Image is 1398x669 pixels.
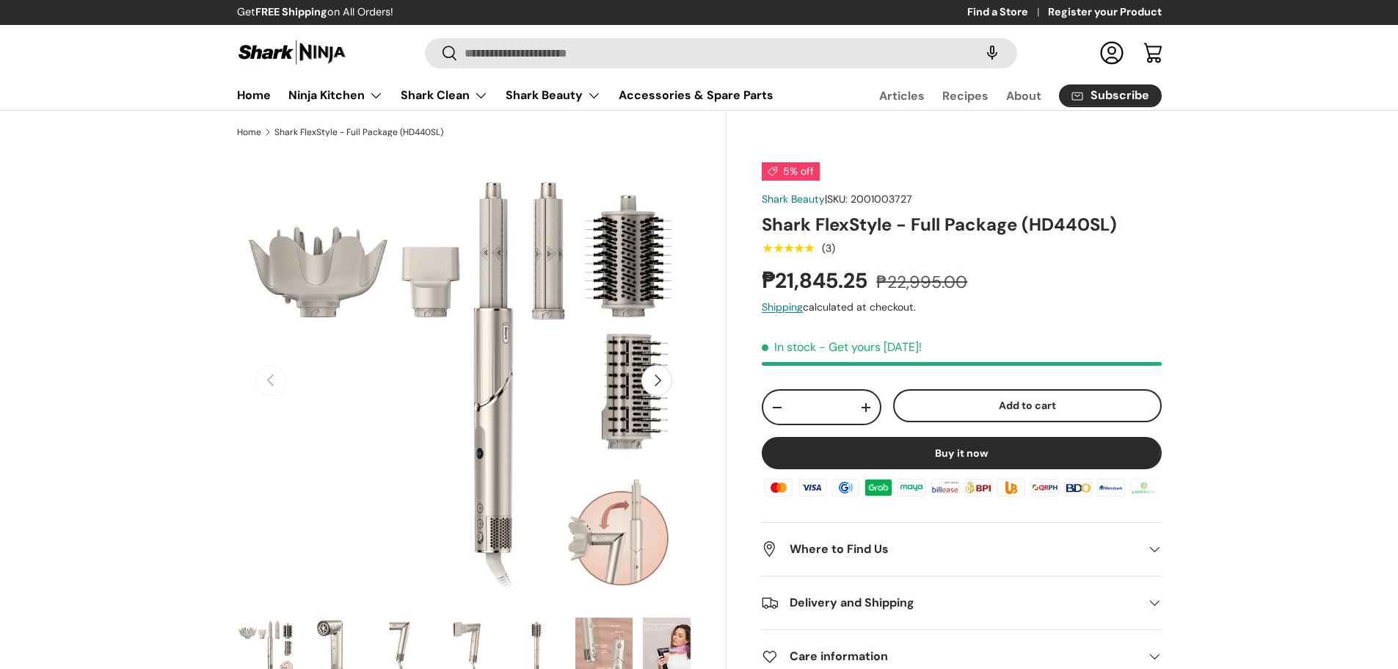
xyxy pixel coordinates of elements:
a: About [1006,82,1041,110]
summary: Where to Find Us [762,523,1161,576]
a: Recipes [942,82,989,110]
img: landbank [1128,477,1160,499]
nav: Primary [237,81,773,110]
img: ubp [995,477,1027,499]
h1: Shark FlexStyle - Full Package (HD440SL) [762,213,1161,236]
img: metrobank [1095,477,1127,499]
a: Subscribe [1059,84,1162,107]
span: 2001003727 [851,192,912,206]
a: Shark FlexStyle - Full Package (HD440SL) [274,128,443,137]
h2: Where to Find Us [762,540,1137,558]
img: grabpay [862,477,895,499]
button: Buy it now [762,437,1161,469]
span: 5% off [762,162,820,181]
div: calculated at checkout. [762,300,1161,315]
h2: Delivery and Shipping [762,594,1137,612]
img: bpi [962,477,994,499]
a: Register your Product [1048,4,1162,21]
h2: Care information [762,648,1137,665]
img: maya [895,477,928,499]
a: Shark Beauty [762,192,825,206]
img: gcash [829,477,862,499]
a: Accessories & Spare Parts [619,81,773,109]
img: master [762,477,795,499]
strong: FREE Shipping [255,5,327,18]
p: Get on All Orders! [237,4,393,21]
span: Subscribe [1091,90,1149,101]
speech-search-button: Search by voice [969,37,1016,69]
summary: Ninja Kitchen [280,81,392,110]
img: bdo [1062,477,1094,499]
p: - Get yours [DATE]! [819,339,922,355]
a: Find a Store [967,4,1048,21]
summary: Delivery and Shipping [762,576,1161,629]
div: 5.0 out of 5.0 stars [762,242,814,255]
a: Home [237,81,271,109]
a: Ninja Kitchen [288,81,383,110]
nav: Secondary [844,81,1162,110]
img: visa [796,477,828,499]
summary: Shark Clean [392,81,497,110]
span: In stock [762,339,816,355]
span: SKU: [827,192,848,206]
img: Shark Ninja Philippines [237,38,347,67]
summary: Shark Beauty [497,81,610,110]
span: ★★★★★ [762,241,814,256]
strong: ₱21,845.25 [762,267,871,294]
a: Shipping [762,300,803,314]
a: Home [237,128,261,137]
a: Articles [879,82,925,110]
img: billease [929,477,961,499]
button: Add to cart [893,389,1162,422]
nav: Breadcrumbs [237,126,727,139]
s: ₱22,995.00 [876,271,967,293]
a: Shark Clean [401,81,488,110]
a: Shark Beauty [506,81,601,110]
div: (3) [822,243,835,254]
img: qrph [1028,477,1060,499]
span: | [825,192,912,206]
